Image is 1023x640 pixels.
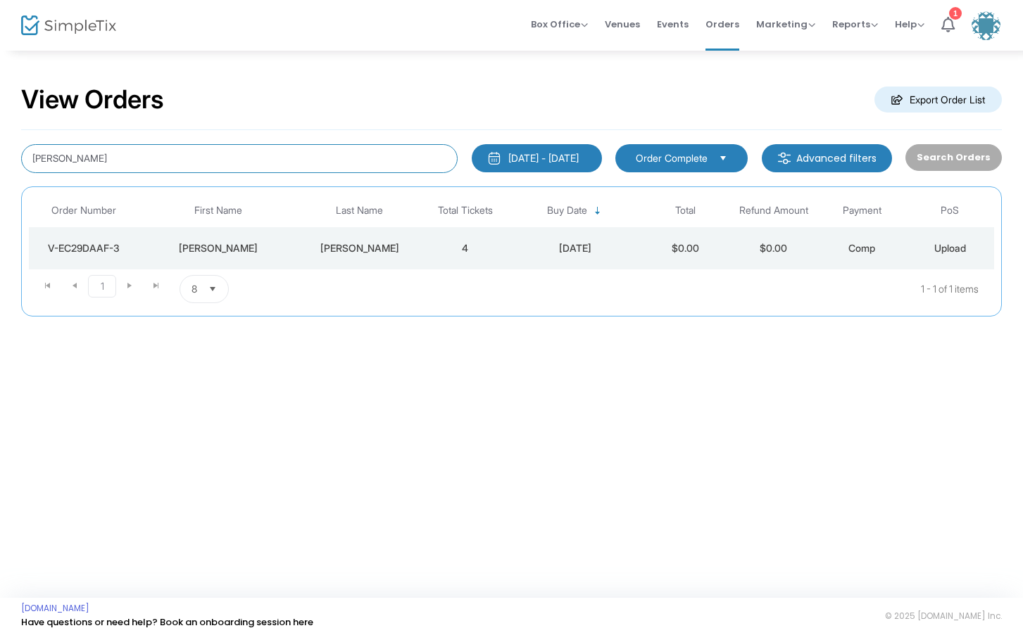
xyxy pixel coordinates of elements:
[729,194,817,227] th: Refund Amount
[547,205,587,217] span: Buy Date
[143,241,294,255] div: Heather
[513,241,638,255] div: 9/12/2025
[848,242,875,254] span: Comp
[705,6,739,42] span: Orders
[874,87,1002,113] m-button: Export Order List
[941,205,959,217] span: PoS
[29,194,994,269] div: Data table
[88,275,116,297] span: Page 1
[756,18,815,31] span: Marketing
[203,276,222,302] button: Select
[194,205,242,217] span: First Name
[636,151,708,165] span: Order Complete
[885,610,1002,622] span: © 2025 [DOMAIN_NAME] Inc.
[301,241,418,255] div: Strah
[472,144,602,172] button: [DATE] - [DATE]
[843,205,881,217] span: Payment
[777,151,791,165] img: filter
[32,241,136,255] div: V-EC29DAAF-3
[657,6,689,42] span: Events
[605,6,640,42] span: Venues
[369,275,979,303] kendo-pager-info: 1 - 1 of 1 items
[762,144,892,172] m-button: Advanced filters
[729,227,817,269] td: $0.00
[531,18,588,31] span: Box Office
[21,615,313,629] a: Have questions or need help? Book an onboarding session here
[508,151,579,165] div: [DATE] - [DATE]
[592,205,603,217] span: Sortable
[192,282,197,296] span: 8
[336,205,383,217] span: Last Name
[487,151,501,165] img: monthly
[21,144,458,173] input: Search by name, email, phone, order number, ip address, or last 4 digits of card
[895,18,924,31] span: Help
[21,84,164,115] h2: View Orders
[641,194,729,227] th: Total
[21,603,89,614] a: [DOMAIN_NAME]
[641,227,729,269] td: $0.00
[934,242,966,254] span: Upload
[51,205,116,217] span: Order Number
[421,227,509,269] td: 4
[949,7,962,20] div: 1
[713,151,733,166] button: Select
[421,194,509,227] th: Total Tickets
[832,18,878,31] span: Reports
